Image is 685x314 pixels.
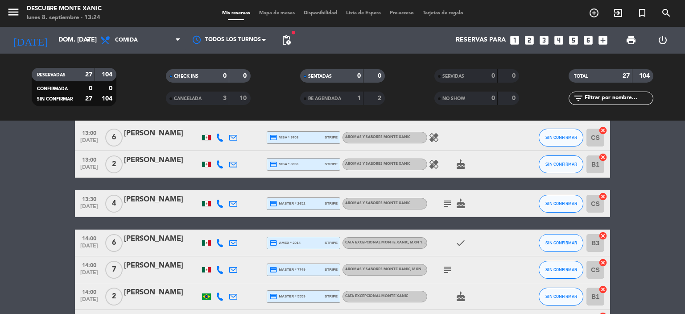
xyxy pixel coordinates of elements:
span: master * 5559 [269,293,305,301]
button: SIN CONFIRMAR [539,234,583,252]
span: SERVIDAS [442,74,464,79]
span: stripe [325,161,338,167]
span: Cata Excepcional Monte Xanic [345,241,429,244]
span: Aromas y Sabores Monte Xanic [345,201,410,205]
button: SIN CONFIRMAR [539,129,583,147]
strong: 0 [491,95,495,101]
i: add_circle_outline [589,8,599,18]
i: credit_card [269,266,277,274]
span: 13:30 [78,193,100,204]
strong: 0 [357,73,361,79]
i: cancel [598,285,607,294]
span: SIN CONFIRMAR [37,97,73,101]
span: 7 [105,261,123,279]
span: SIN CONFIRMAR [545,201,577,206]
strong: 3 [223,95,227,101]
i: credit_card [269,239,277,247]
span: Mapa de mesas [255,11,299,16]
span: 14:00 [78,233,100,243]
span: Disponibilidad [299,11,342,16]
span: Aromas y Sabores Monte Xanic [345,268,431,271]
strong: 104 [102,71,114,78]
i: looks_one [509,34,520,46]
button: SIN CONFIRMAR [539,155,583,173]
span: [DATE] [78,270,100,280]
div: [PERSON_NAME] [124,155,200,166]
i: cake [455,291,466,302]
div: Descubre Monte Xanic [27,4,102,13]
i: filter_list [573,93,584,104]
button: SIN CONFIRMAR [539,261,583,279]
div: [PERSON_NAME] [124,287,200,298]
span: RESERVADAS [37,73,66,77]
span: Cata Excepcional Monte Xanic [345,294,408,298]
i: turned_in_not [637,8,648,18]
i: credit_card [269,200,277,208]
strong: 0 [512,95,517,101]
span: 6 [105,234,123,252]
button: SIN CONFIRMAR [539,288,583,306]
span: visa * 9708 [269,134,298,142]
span: CHECK INS [174,74,198,79]
span: stripe [325,201,338,206]
span: master * 7749 [269,266,305,274]
span: master * 2652 [269,200,305,208]
strong: 104 [102,96,114,102]
span: 2 [105,155,123,173]
i: cake [455,198,466,209]
span: [DATE] [78,138,100,148]
div: LOG OUT [647,27,678,54]
span: 14:00 [78,260,100,270]
span: SIN CONFIRMAR [545,162,577,167]
input: Filtrar por nombre... [584,93,653,103]
i: search [661,8,672,18]
i: check [455,238,466,248]
span: Comida [115,37,138,43]
span: SIN CONFIRMAR [545,267,577,272]
i: arrow_drop_down [83,35,94,46]
button: menu [7,5,20,22]
i: menu [7,5,20,19]
i: credit_card [269,134,277,142]
span: [DATE] [78,297,100,307]
div: lunes 8. septiembre - 13:24 [27,13,102,22]
span: SENTADAS [308,74,332,79]
span: Pre-acceso [385,11,418,16]
span: visa * 8696 [269,160,298,168]
span: TOTAL [574,74,588,79]
span: 13:00 [78,127,100,138]
span: stripe [325,134,338,140]
strong: 27 [623,73,630,79]
strong: 0 [223,73,227,79]
strong: 0 [89,85,92,92]
i: cancel [598,258,607,267]
i: credit_card [269,293,277,301]
i: looks_4 [553,34,565,46]
i: cancel [598,126,607,135]
i: looks_5 [568,34,579,46]
i: subject [442,264,453,275]
strong: 0 [378,73,383,79]
div: [PERSON_NAME] [124,260,200,272]
span: , MXN 1050 [410,268,431,271]
i: power_settings_new [657,35,668,46]
span: RE AGENDADA [308,96,341,101]
span: Tarjetas de regalo [418,11,468,16]
span: 2 [105,288,123,306]
span: 6 [105,129,123,147]
span: SIN CONFIRMAR [545,135,577,140]
i: looks_6 [582,34,594,46]
span: Reservas para [456,37,506,44]
span: SIN CONFIRMAR [545,240,577,245]
strong: 0 [491,73,495,79]
div: [PERSON_NAME] [124,233,200,245]
i: [DATE] [7,30,54,50]
strong: 10 [239,95,248,101]
i: cancel [598,192,607,201]
i: looks_3 [538,34,550,46]
i: credit_card [269,160,277,168]
strong: 27 [85,96,92,102]
strong: 27 [85,71,92,78]
i: subject [442,198,453,209]
span: Mis reservas [218,11,255,16]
